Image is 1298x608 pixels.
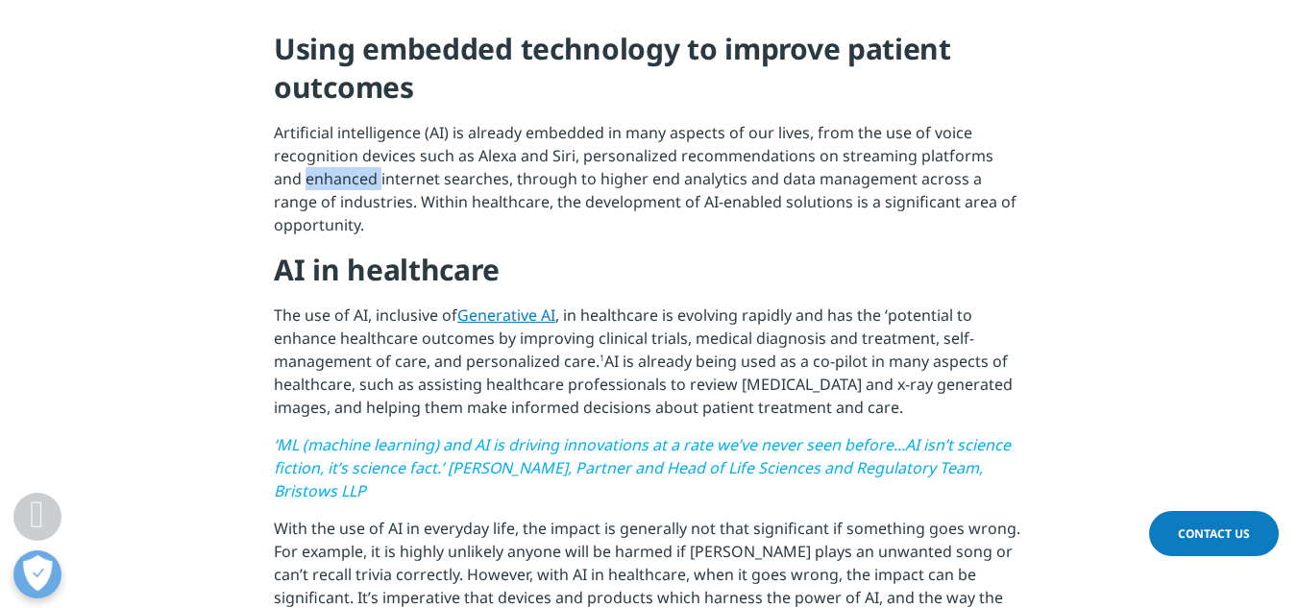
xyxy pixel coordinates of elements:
[13,550,61,598] button: Open Preferences
[274,251,1024,304] h4: AI in healthcare
[274,121,1024,251] p: Artificial intelligence (AI) is already embedded in many aspects of our lives, from the use of vo...
[1178,525,1250,542] span: Contact Us
[274,434,1011,501] span: ‘ML (machine learning) and AI is driving innovations at a rate we’ve never seen before...AI isn’t...
[457,304,555,326] a: Generative AI
[274,30,1024,121] h4: Using embedded technology to improve patient outcomes
[274,304,1024,433] p: The use of AI, inclusive of , in healthcare is evolving rapidly and has the ‘potential to enhance...
[600,352,604,364] sup: 1
[1149,511,1279,556] a: Contact Us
